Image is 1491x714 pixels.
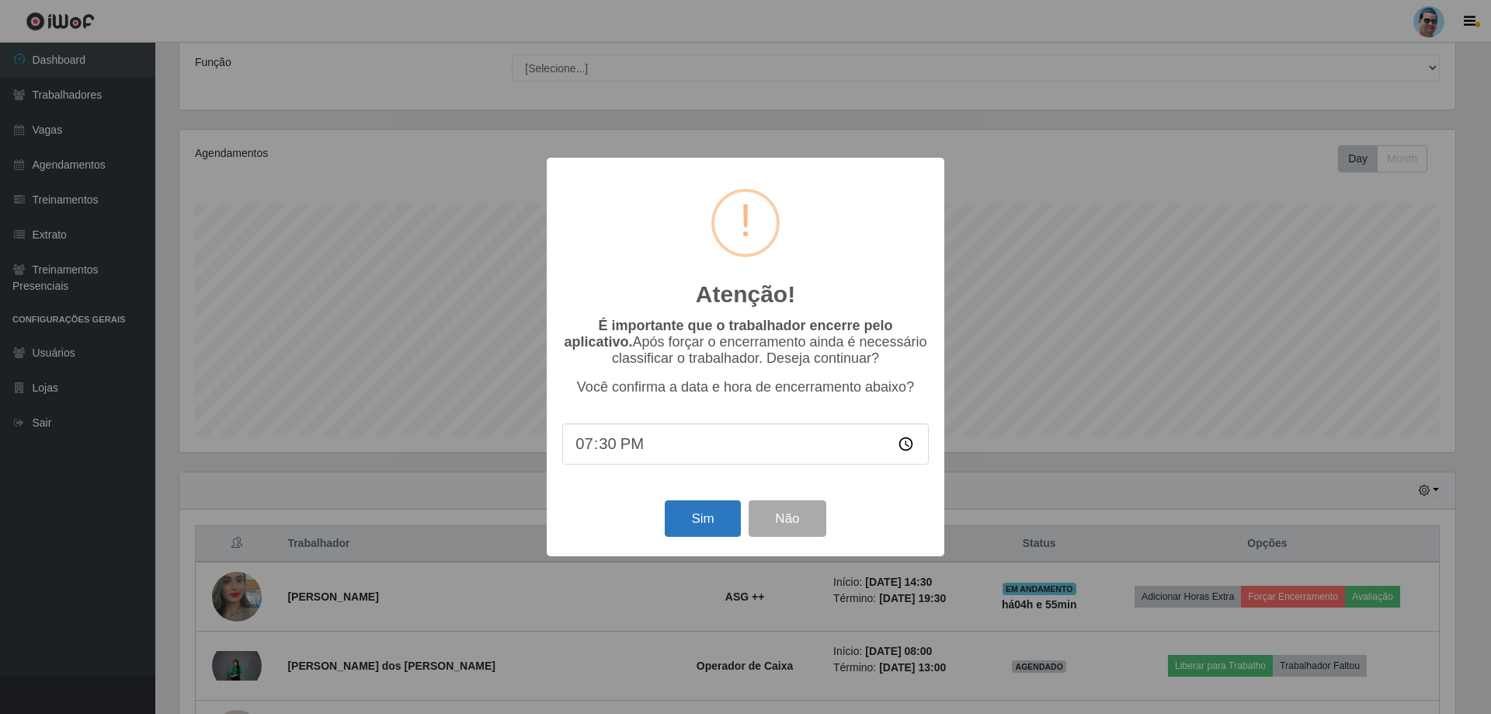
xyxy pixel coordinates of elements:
[749,500,825,537] button: Não
[562,379,929,395] p: Você confirma a data e hora de encerramento abaixo?
[562,318,929,367] p: Após forçar o encerramento ainda é necessário classificar o trabalhador. Deseja continuar?
[665,500,740,537] button: Sim
[696,280,795,308] h2: Atenção!
[564,318,892,350] b: É importante que o trabalhador encerre pelo aplicativo.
